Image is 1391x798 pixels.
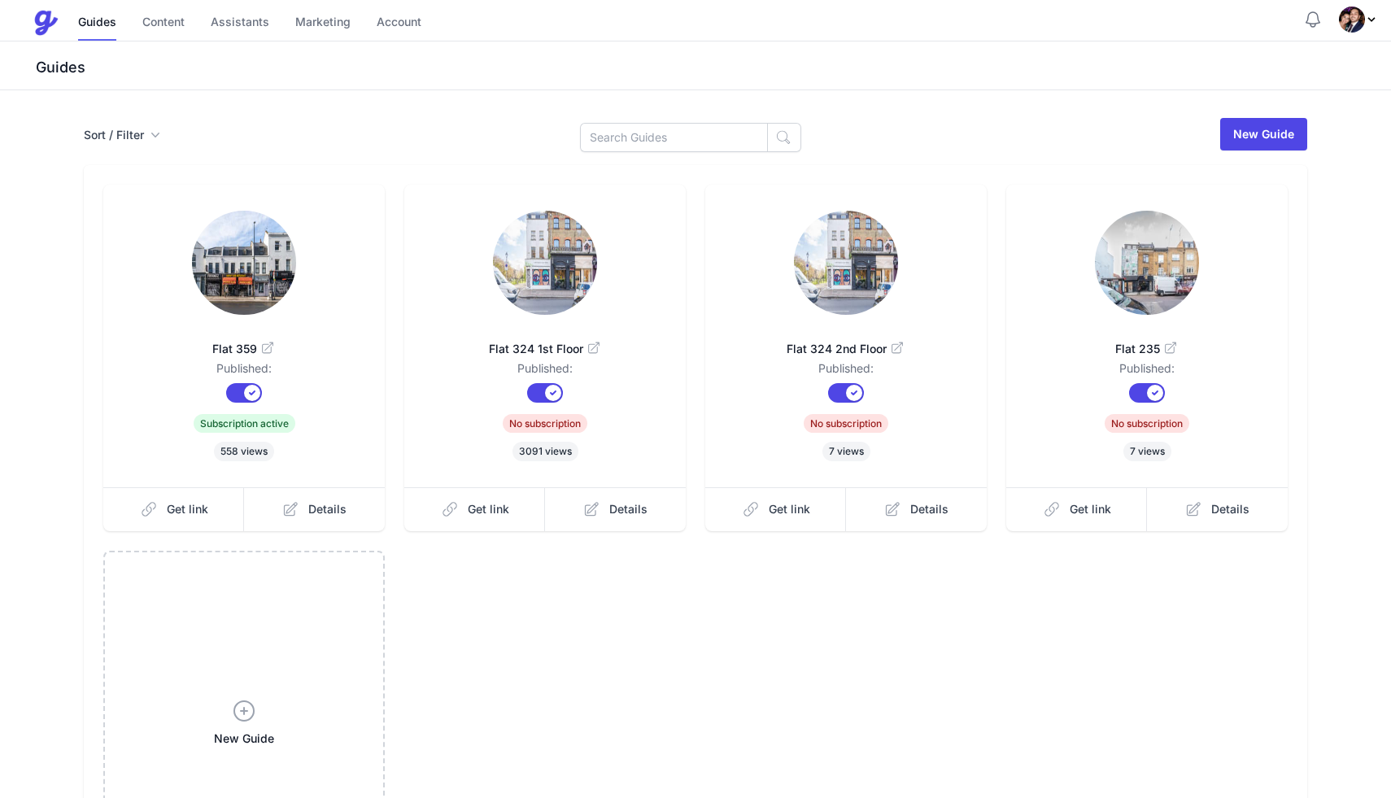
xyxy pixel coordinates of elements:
[822,442,870,461] span: 7 views
[214,730,274,747] span: New Guide
[103,487,245,531] a: Get link
[1105,414,1189,433] span: No subscription
[580,123,768,152] input: Search Guides
[1032,360,1262,383] dd: Published:
[512,442,578,461] span: 3091 views
[705,487,847,531] a: Get link
[78,6,116,41] a: Guides
[295,6,351,41] a: Marketing
[804,414,888,433] span: No subscription
[194,414,295,433] span: Subscription active
[1339,7,1378,33] div: Profile Menu
[1147,487,1288,531] a: Details
[468,501,509,517] span: Get link
[308,501,347,517] span: Details
[192,211,296,315] img: edwk4kr5eeat6op2ehgbio76ybif
[731,360,961,383] dd: Published:
[129,341,359,357] span: Flat 359
[1070,501,1111,517] span: Get link
[404,487,546,531] a: Get link
[1006,487,1148,531] a: Get link
[1095,211,1199,315] img: gleosw56m8inaolqr5kfhvf2rz70
[33,10,59,36] img: Guestive Guides
[167,501,208,517] span: Get link
[1032,321,1262,360] a: Flat 235
[142,6,185,41] a: Content
[430,321,660,360] a: Flat 324 1st Floor
[910,501,948,517] span: Details
[33,58,1391,77] h3: Guides
[1032,341,1262,357] span: Flat 235
[129,321,359,360] a: Flat 359
[1303,10,1323,29] button: Notifications
[545,487,686,531] a: Details
[430,341,660,357] span: Flat 324 1st Floor
[1211,501,1249,517] span: Details
[211,6,269,41] a: Assistants
[1123,442,1171,461] span: 7 views
[430,360,660,383] dd: Published:
[244,487,385,531] a: Details
[769,501,810,517] span: Get link
[731,341,961,357] span: Flat 324 2nd Floor
[129,360,359,383] dd: Published:
[1339,7,1365,33] img: ye4q5xakkqcn6078ipfyaigf5veu
[794,211,898,315] img: mris04k6s62gk5hn8jrcauouqzpn
[214,442,274,461] span: 558 views
[377,6,421,41] a: Account
[609,501,648,517] span: Details
[731,321,961,360] a: Flat 324 2nd Floor
[846,487,987,531] a: Details
[503,414,587,433] span: No subscription
[493,211,597,315] img: j26fe9zzam5dk6z8ygyqo1fhxbby
[84,127,160,143] button: Sort / Filter
[1220,118,1307,150] a: New Guide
